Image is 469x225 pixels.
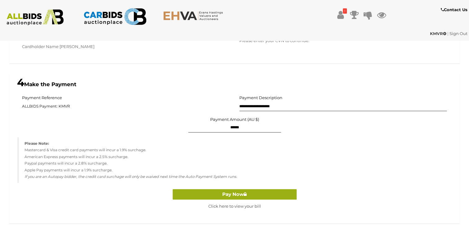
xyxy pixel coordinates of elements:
[17,76,24,89] span: 4
[430,31,446,36] strong: KMVR
[210,117,259,121] label: Payment Amount (AU $)
[336,9,345,20] a: !
[22,102,230,111] span: ALLBIDS Payment: KMVR
[239,37,447,44] p: Please enter your CVN to continue.
[163,11,226,20] img: EHVA.com.au
[441,6,469,13] a: Contact Us
[22,43,59,50] label: Cardholder Name
[447,31,449,36] span: |
[3,9,67,25] img: ALLBIDS.com.au
[17,81,76,87] b: Make the Payment
[441,7,467,12] b: Contact Us
[449,31,467,36] a: Sign Out
[430,31,447,36] a: KMVR
[83,6,147,27] img: CARBIDS.com.au
[60,44,95,49] span: [PERSON_NAME]
[17,137,452,183] blockquote: Mastercard & Visa credit card payments will incur a 1.9% surchage. American Express payments will...
[24,141,49,146] strong: Please Note:
[343,8,347,14] i: !
[239,95,282,100] h5: Payment Description
[208,204,261,209] a: Click here to view your bill
[22,95,62,100] h5: Payment Reference
[173,189,297,200] button: Pay Now
[24,174,237,179] em: If you are an Autopay bidder, the credit card surchage will only be waived next time the Auto Pay...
